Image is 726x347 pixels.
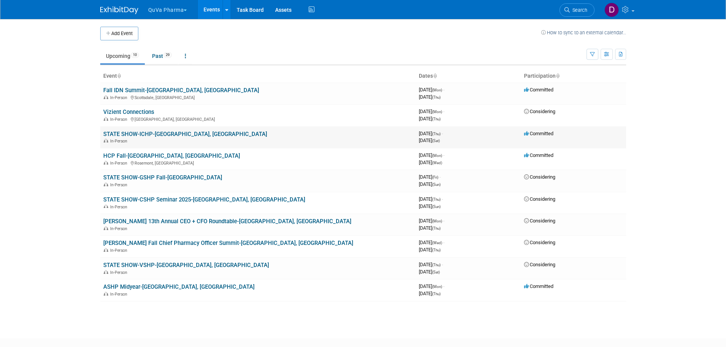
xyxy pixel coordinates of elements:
[110,139,130,144] span: In-Person
[521,70,626,83] th: Participation
[432,292,441,296] span: (Thu)
[110,292,130,297] span: In-Person
[419,262,443,267] span: [DATE]
[419,181,441,187] span: [DATE]
[104,205,108,208] img: In-Person Event
[419,203,441,209] span: [DATE]
[432,285,442,289] span: (Mon)
[524,109,555,114] span: Considering
[432,132,441,136] span: (Thu)
[110,161,130,166] span: In-Person
[103,174,222,181] a: STATE SHOW-GSHP Fall-[GEOGRAPHIC_DATA]
[104,139,108,142] img: In-Person Event
[524,174,555,180] span: Considering
[541,30,626,35] a: How to sync to an external calendar...
[524,262,555,267] span: Considering
[524,196,555,202] span: Considering
[103,131,267,138] a: STATE SHOW-ICHP-[GEOGRAPHIC_DATA], [GEOGRAPHIC_DATA]
[433,73,437,79] a: Sort by Start Date
[117,73,121,79] a: Sort by Event Name
[419,116,441,122] span: [DATE]
[110,226,130,231] span: In-Person
[432,139,440,143] span: (Sat)
[419,131,443,136] span: [DATE]
[570,7,587,13] span: Search
[524,87,553,93] span: Committed
[104,95,108,99] img: In-Person Event
[419,160,442,165] span: [DATE]
[131,52,139,58] span: 10
[103,262,269,269] a: STATE SHOW-VSHP-[GEOGRAPHIC_DATA], [GEOGRAPHIC_DATA]
[419,109,444,114] span: [DATE]
[524,240,555,245] span: Considering
[432,226,441,230] span: (Thu)
[439,174,441,180] span: -
[443,87,444,93] span: -
[103,160,413,166] div: Rosemont, [GEOGRAPHIC_DATA]
[419,87,444,93] span: [DATE]
[103,152,240,159] a: HCP Fall-[GEOGRAPHIC_DATA], [GEOGRAPHIC_DATA]
[419,152,444,158] span: [DATE]
[104,117,108,121] img: In-Person Event
[419,269,440,275] span: [DATE]
[100,6,138,14] img: ExhibitDay
[419,291,441,296] span: [DATE]
[103,94,413,100] div: Scottsdale, [GEOGRAPHIC_DATA]
[103,218,351,225] a: [PERSON_NAME] 13th Annual CEO + CFO Roundtable-[GEOGRAPHIC_DATA], [GEOGRAPHIC_DATA]
[103,196,305,203] a: STATE SHOW-CSHP Seminar 2025-[GEOGRAPHIC_DATA], [GEOGRAPHIC_DATA]
[416,70,521,83] th: Dates
[100,70,416,83] th: Event
[110,270,130,275] span: In-Person
[442,262,443,267] span: -
[432,248,441,252] span: (Thu)
[100,49,145,63] a: Upcoming10
[442,196,443,202] span: -
[443,218,444,224] span: -
[443,152,444,158] span: -
[432,205,441,209] span: (Sun)
[419,196,443,202] span: [DATE]
[559,3,595,17] a: Search
[104,161,108,165] img: In-Person Event
[556,73,559,79] a: Sort by Participation Type
[432,110,442,114] span: (Mon)
[432,263,441,267] span: (Thu)
[524,283,553,289] span: Committed
[103,116,413,122] div: [GEOGRAPHIC_DATA], [GEOGRAPHIC_DATA]
[163,52,172,58] span: 29
[103,87,259,94] a: Fall IDN Summit-[GEOGRAPHIC_DATA], [GEOGRAPHIC_DATA]
[104,270,108,274] img: In-Person Event
[524,218,555,224] span: Considering
[419,218,444,224] span: [DATE]
[432,154,442,158] span: (Mon)
[419,247,441,253] span: [DATE]
[432,95,441,99] span: (Thu)
[100,27,138,40] button: Add Event
[432,270,440,274] span: (Sat)
[432,182,441,187] span: (Sun)
[110,95,130,100] span: In-Person
[432,161,442,165] span: (Wed)
[104,292,108,296] img: In-Person Event
[104,226,108,230] img: In-Person Event
[110,117,130,122] span: In-Person
[103,109,154,115] a: Vizient Connections
[104,248,108,252] img: In-Person Event
[146,49,178,63] a: Past29
[432,88,442,92] span: (Mon)
[104,182,108,186] img: In-Person Event
[103,283,255,290] a: ASHP Midyear-[GEOGRAPHIC_DATA], [GEOGRAPHIC_DATA]
[419,94,441,100] span: [DATE]
[443,283,444,289] span: -
[419,283,444,289] span: [DATE]
[110,205,130,209] span: In-Person
[110,248,130,253] span: In-Person
[419,225,441,231] span: [DATE]
[432,241,442,245] span: (Wed)
[443,109,444,114] span: -
[110,182,130,187] span: In-Person
[432,219,442,223] span: (Mon)
[103,240,353,246] a: [PERSON_NAME] Fall Chief Pharmacy Officer Summit-[GEOGRAPHIC_DATA], [GEOGRAPHIC_DATA]
[442,131,443,136] span: -
[419,174,441,180] span: [DATE]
